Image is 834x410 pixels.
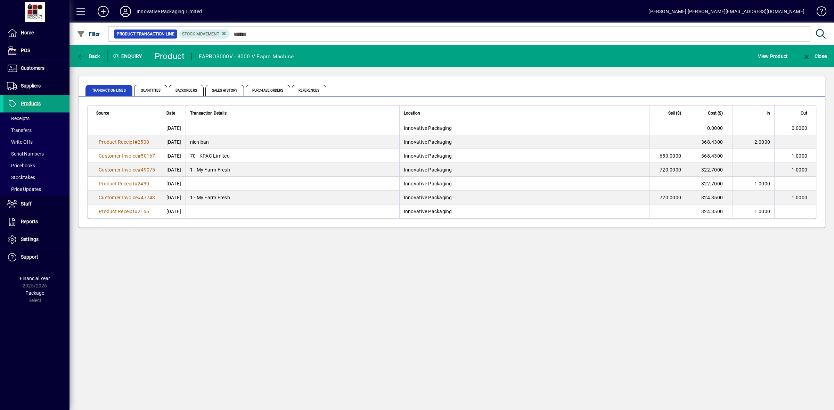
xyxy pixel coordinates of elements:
div: Innovative Packaging Limited [137,6,202,17]
td: 70 - KPAC Limited [186,149,399,163]
span: Date [166,109,175,117]
td: 322.7000 [691,177,733,191]
span: Home [21,30,34,35]
span: Product Receipt [99,181,134,186]
div: Sell ($) [654,109,687,117]
td: [DATE] [162,204,186,218]
span: # [138,153,141,159]
span: Staff [21,201,32,207]
td: 0.0000 [691,121,733,135]
span: Purchase Orders [246,85,290,96]
span: Package [25,290,44,296]
div: Date [166,109,181,117]
button: Add [92,5,114,18]
span: Receipts [7,116,30,121]
td: [DATE] [162,135,186,149]
button: Back [75,50,102,62]
div: Source [96,109,158,117]
span: Innovative Packaging [404,195,452,200]
span: # [134,181,138,186]
span: Back [77,53,100,59]
a: Customers [3,60,69,77]
span: Innovative Packaging [404,125,452,131]
a: POS [3,42,69,59]
a: Product Receipt#2430 [96,180,152,187]
span: Product Receipt [99,139,134,145]
span: 0.0000 [792,125,808,131]
span: Sell ($) [668,109,681,117]
div: Product [155,51,185,62]
a: Knowledge Base [811,1,825,24]
div: [PERSON_NAME] [PERSON_NAME][EMAIL_ADDRESS][DOMAIN_NAME] [648,6,804,17]
app-page-header-button: Close enquiry [795,50,834,62]
td: [DATE] [162,191,186,204]
a: Staff [3,195,69,213]
td: 322.7000 [691,163,733,177]
span: # [134,209,138,214]
a: Customer Invoice#49075 [96,166,158,174]
span: Close [802,53,827,59]
td: 1 - My Farm Fresh [186,191,399,204]
span: Serial Numbers [7,151,44,157]
td: 650.0000 [649,149,691,163]
td: [DATE] [162,163,186,177]
span: Sales History [205,85,244,96]
span: Customer Invoice [99,167,138,173]
span: Customers [21,65,44,71]
td: 1 - My Farm Fresh [186,163,399,177]
span: Price Updates [7,186,41,192]
div: Enquiry [108,51,149,62]
span: Reports [21,219,38,224]
a: Transfers [3,124,69,136]
span: In [767,109,770,117]
td: [DATE] [162,121,186,135]
span: References [292,85,326,96]
a: Stocktakes [3,171,69,183]
span: Quantities [134,85,167,96]
div: Location [404,109,645,117]
td: 720.0000 [649,191,691,204]
span: Suppliers [21,83,41,89]
span: Transfers [7,127,32,133]
td: [DATE] [162,149,186,163]
span: 47743 [141,195,155,200]
span: Backorders [169,85,204,96]
td: nichiban [186,135,399,149]
span: Innovative Packaging [404,153,452,159]
span: # [138,167,141,173]
span: Innovative Packaging [404,139,452,145]
span: 49075 [141,167,155,173]
span: 1.0000 [792,153,808,159]
mat-chip: Product Transaction Type: Stock movement [179,30,230,39]
span: Transaction Details [190,109,227,117]
span: Innovative Packaging [404,181,452,186]
span: View Product [758,51,788,62]
td: 720.0000 [649,163,691,177]
a: Pricebooks [3,160,69,171]
button: Filter [75,28,102,40]
td: 324.3500 [691,191,733,204]
span: Customer Invoice [99,195,138,200]
span: Stock movement [182,32,219,36]
span: Source [96,109,109,117]
button: Profile [114,5,137,18]
span: # [138,195,141,200]
span: 1.0000 [792,167,808,173]
span: Innovative Packaging [404,209,452,214]
span: Cost ($) [708,109,723,117]
span: Innovative Packaging [404,167,452,173]
span: Filter [77,31,100,37]
td: [DATE] [162,177,186,191]
a: Serial Numbers [3,148,69,160]
span: Transaction Lines [85,85,132,96]
a: Home [3,24,69,42]
a: Reports [3,213,69,231]
a: Receipts [3,112,69,124]
td: 368.4300 [691,149,733,163]
a: Suppliers [3,77,69,95]
a: Product Receipt#2508 [96,138,152,146]
span: Out [801,109,807,117]
div: Cost ($) [695,109,729,117]
span: Products [21,101,41,106]
span: Financial Year [20,276,50,281]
